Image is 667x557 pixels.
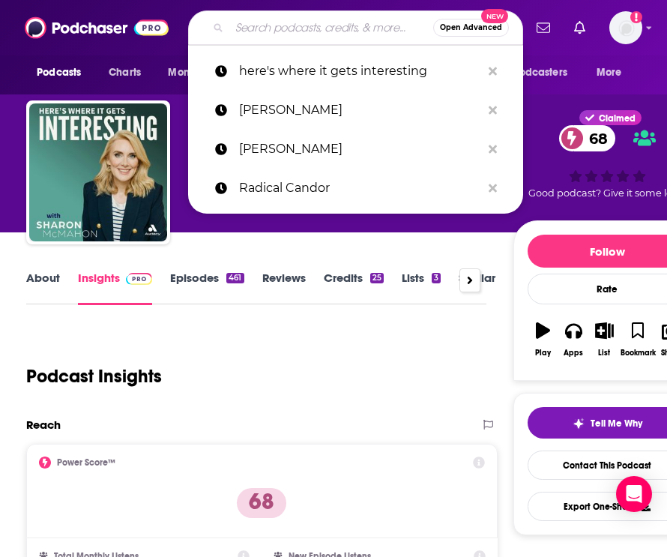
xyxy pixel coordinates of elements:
button: Open AdvancedNew [433,19,509,37]
a: [PERSON_NAME] [188,130,523,169]
p: 68 [237,488,286,518]
div: Bookmark [621,349,656,358]
span: More [597,62,622,83]
a: 68 [559,125,615,151]
p: here's where it gets interesting [239,52,481,91]
div: 461 [226,273,244,283]
p: andrew keen [239,130,481,169]
span: 68 [574,125,615,151]
a: here's where it gets interesting [188,52,523,91]
button: open menu [586,58,641,87]
button: open menu [486,58,589,87]
a: InsightsPodchaser Pro [78,271,152,305]
span: New [481,9,508,23]
h1: Podcast Insights [26,365,162,388]
span: Charts [109,62,141,83]
svg: Add a profile image [630,11,642,23]
button: Bookmark [620,313,657,367]
p: Radical Candor [239,169,481,208]
div: Apps [564,349,583,358]
span: Monitoring [168,62,221,83]
button: Play [528,313,558,367]
span: Claimed [599,115,636,122]
button: Show profile menu [609,11,642,44]
span: Logged in as calellac [609,11,642,44]
div: Search podcasts, credits, & more... [188,10,523,45]
h2: Reach [26,418,61,432]
div: Play [535,349,551,358]
div: 3 [432,273,441,283]
a: Credits25 [324,271,384,305]
a: [PERSON_NAME] [188,91,523,130]
span: Open Advanced [440,24,502,31]
a: Similar [459,271,495,305]
button: List [589,313,620,367]
span: For Podcasters [495,62,567,83]
button: open menu [26,58,100,87]
p: sharon mcmahon [239,91,481,130]
img: Podchaser - Follow, Share and Rate Podcasts [25,13,169,42]
img: Here's Where It Gets Interesting [29,103,167,241]
a: About [26,271,60,305]
a: Show notifications dropdown [531,15,556,40]
input: Search podcasts, credits, & more... [229,16,433,40]
button: Apps [558,313,589,367]
div: Open Intercom Messenger [616,476,652,512]
a: Radical Candor [188,169,523,208]
div: List [598,349,610,358]
button: open menu [157,58,241,87]
span: Podcasts [37,62,81,83]
a: Reviews [262,271,306,305]
img: User Profile [609,11,642,44]
a: Charts [99,58,150,87]
a: Lists3 [402,271,441,305]
img: tell me why sparkle [573,418,585,430]
img: Podchaser Pro [126,273,152,285]
h2: Power Score™ [57,457,115,468]
span: Tell Me Why [591,418,642,430]
div: 25 [370,273,384,283]
a: Show notifications dropdown [568,15,591,40]
a: Episodes461 [170,271,244,305]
